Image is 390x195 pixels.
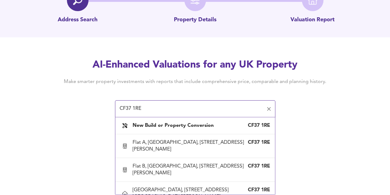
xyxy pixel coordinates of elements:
div: CF37 1RE [245,163,270,170]
h2: AI-Enhanced Valuations for any UK Property [55,58,336,72]
div: CF37 1RE [245,139,270,146]
div: CF37 1RE [245,187,270,193]
p: Property Details [174,16,216,24]
h4: Make smarter property investments with reports that include comprehensive price, comparable and p... [55,78,336,85]
input: Enter a postcode to start... [118,103,263,115]
div: CF37 1RE [245,122,270,129]
div: Flat A, [GEOGRAPHIC_DATA], [STREET_ADDRESS][PERSON_NAME] [133,139,245,153]
b: New Build or Property Conversion [133,123,214,128]
button: Clear [265,105,273,113]
p: Valuation Report [290,16,335,24]
div: Flat B, [GEOGRAPHIC_DATA], [STREET_ADDRESS][PERSON_NAME] [133,163,245,176]
p: Address Search [58,16,97,24]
